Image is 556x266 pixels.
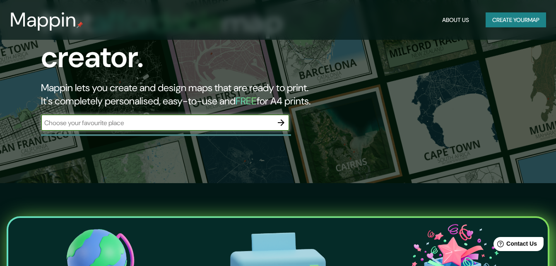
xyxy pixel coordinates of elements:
[236,94,257,107] h5: FREE
[41,118,273,128] input: Choose your favourite place
[77,22,83,28] img: mappin-pin
[486,12,546,28] button: Create yourmap
[10,8,77,31] h3: Mappin
[41,81,319,108] h2: Mappin lets you create and design maps that are ready to print. It's completely personalised, eas...
[439,12,472,28] button: About Us
[482,234,547,257] iframe: Help widget launcher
